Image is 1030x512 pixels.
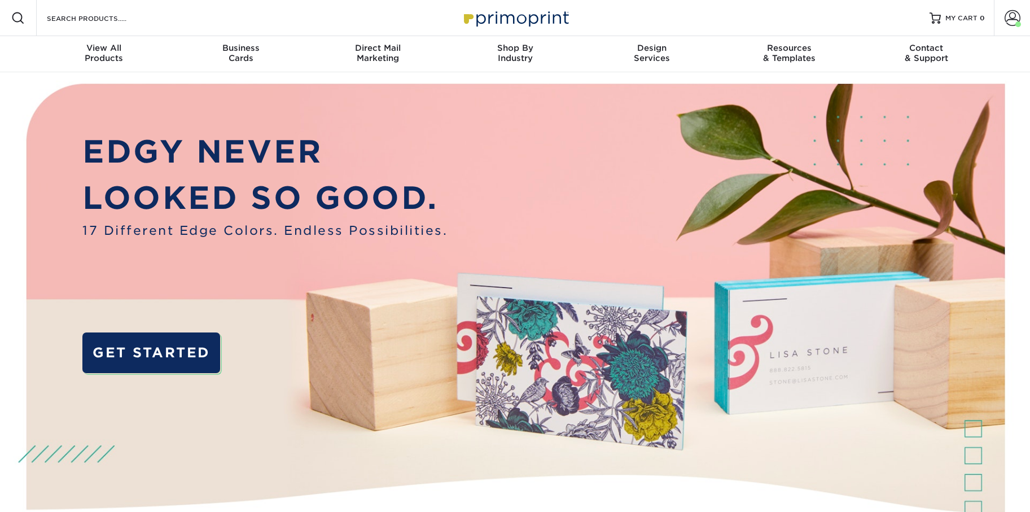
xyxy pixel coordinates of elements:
span: Business [172,43,309,53]
a: GET STARTED [82,332,220,373]
span: Shop By [446,43,584,53]
span: 0 [980,14,985,22]
span: Direct Mail [309,43,446,53]
span: MY CART [945,14,978,23]
span: Contact [858,43,995,53]
span: 17 Different Edge Colors. Endless Possibilities. [82,221,448,240]
span: View All [36,43,173,53]
img: Primoprint [459,6,572,30]
a: Contact& Support [858,36,995,72]
span: Resources [721,43,858,53]
div: & Templates [721,43,858,63]
a: Direct MailMarketing [309,36,446,72]
a: View AllProducts [36,36,173,72]
p: EDGY NEVER [82,128,448,174]
div: Cards [172,43,309,63]
a: BusinessCards [172,36,309,72]
div: Marketing [309,43,446,63]
input: SEARCH PRODUCTS..... [46,11,156,25]
a: DesignServices [584,36,721,72]
div: Products [36,43,173,63]
a: Resources& Templates [721,36,858,72]
div: Industry [446,43,584,63]
div: Services [584,43,721,63]
div: & Support [858,43,995,63]
span: Design [584,43,721,53]
a: Shop ByIndustry [446,36,584,72]
p: LOOKED SO GOOD. [82,174,448,221]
